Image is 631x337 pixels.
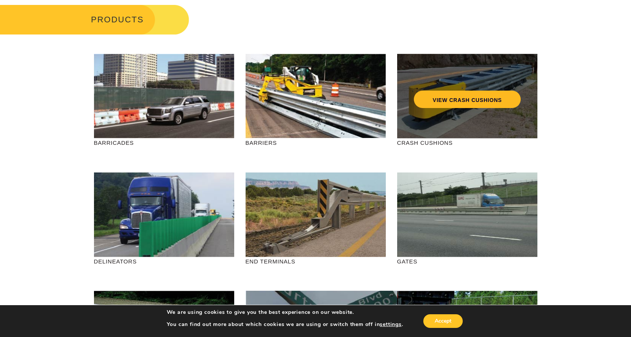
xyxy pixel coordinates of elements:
[397,257,537,266] p: GATES
[423,314,463,328] button: Accept
[94,138,234,147] p: BARRICADES
[397,138,537,147] p: CRASH CUSHIONS
[413,91,520,108] a: VIEW CRASH CUSHIONS
[246,138,386,147] p: BARRIERS
[167,321,403,328] p: You can find out more about which cookies we are using or switch them off in .
[246,257,386,266] p: END TERMINALS
[167,309,403,316] p: We are using cookies to give you the best experience on our website.
[380,321,401,328] button: settings
[94,257,234,266] p: DELINEATORS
